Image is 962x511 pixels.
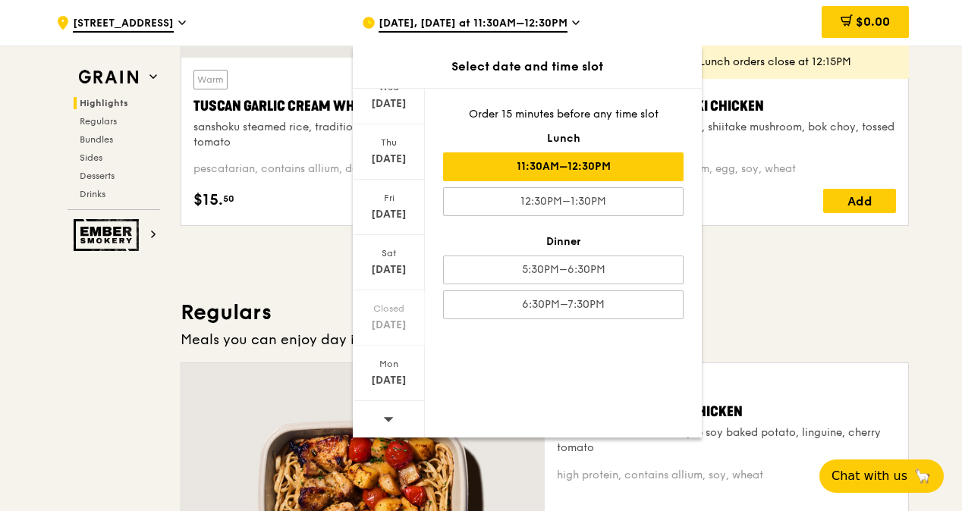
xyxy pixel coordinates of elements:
div: [DATE] [355,262,423,277]
div: Lunch [443,131,684,146]
img: Ember Smokery web logo [74,219,143,251]
div: Order 15 minutes before any time slot [443,107,684,122]
div: Add [823,189,896,213]
div: 12:30PM–1:30PM [443,187,684,216]
span: Chat with us [832,467,907,485]
div: [DATE] [355,152,423,167]
div: [DATE] [355,96,423,111]
div: Dinner [443,234,684,249]
span: $0.00 [856,14,890,29]
span: [DATE], [DATE] at 11:30AM–12:30PM [379,16,567,33]
h3: Regulars [181,299,909,326]
div: Select date and time slot [353,58,702,76]
span: Desserts [80,171,115,181]
button: Chat with us🦙 [819,459,944,493]
div: Mon [355,358,423,370]
div: pescatarian, contains allium, dairy, soy [193,161,526,177]
div: house-blend mustard, maple soy baked potato, linguine, cherry tomato [557,425,896,456]
div: Sat [355,247,423,259]
img: Grain web logo [74,64,143,91]
div: high protein, contains allium, egg, soy, wheat [564,161,896,177]
div: Oven‑Roasted Teriyaki Chicken [564,96,896,117]
div: 6:30PM–7:30PM [443,290,684,319]
div: 11:30AM–12:30PM [443,152,684,181]
div: [DATE] [355,207,423,222]
div: 5:30PM–6:30PM [443,255,684,284]
span: 🦙 [913,467,932,485]
span: Bundles [80,134,113,145]
div: Thu [355,136,423,149]
div: [DATE] [355,318,423,333]
div: Fri [355,192,423,204]
span: Regulars [80,116,117,127]
div: Lunch orders close at 12:15PM [699,55,897,70]
span: 50 [223,193,234,205]
div: sanshoku steamed rice, traditional garlic cream sauce, sundried tomato [193,120,526,150]
div: [DATE] [355,373,423,388]
span: [STREET_ADDRESS] [73,16,174,33]
span: Highlights [80,98,128,108]
div: high protein, contains allium, soy, wheat [557,468,896,483]
div: Honey Duo Mustard Chicken [557,401,896,422]
div: Closed [355,303,423,315]
div: Meals you can enjoy day in day out. [181,329,909,350]
div: Tuscan Garlic Cream White Fish [193,96,526,117]
span: Sides [80,152,102,163]
div: house-blend teriyaki sauce, shiitake mushroom, bok choy, tossed signature rice [564,120,896,150]
span: $15. [193,189,223,212]
span: Drinks [80,189,105,199]
div: Warm [193,70,228,89]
